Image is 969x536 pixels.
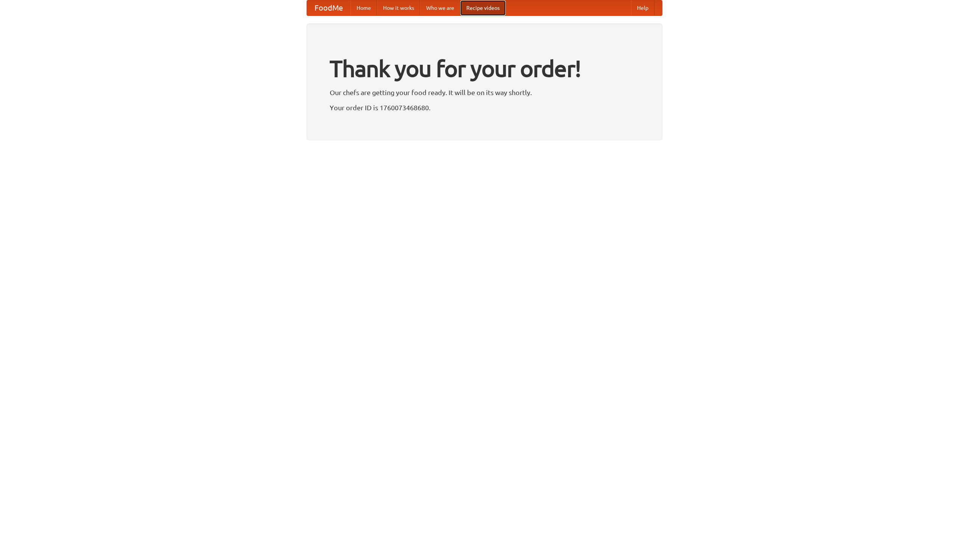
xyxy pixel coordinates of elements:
h1: Thank you for your order! [330,50,639,87]
a: Home [351,0,377,16]
a: How it works [377,0,420,16]
a: FoodMe [307,0,351,16]
a: Recipe videos [460,0,506,16]
a: Help [631,0,654,16]
p: Our chefs are getting your food ready. It will be on its way shortly. [330,87,639,98]
a: Who we are [420,0,460,16]
p: Your order ID is 1760073468680. [330,102,639,113]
